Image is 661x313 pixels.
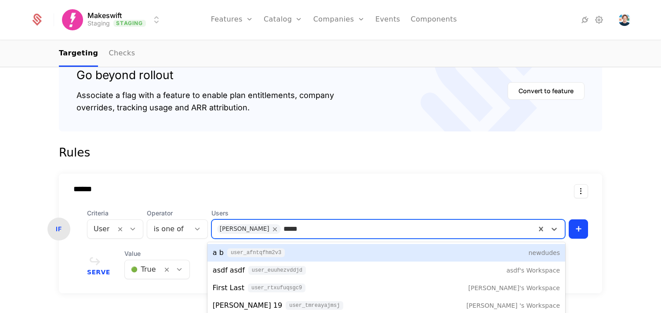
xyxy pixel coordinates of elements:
span: Value [124,249,190,258]
span: Users [211,209,565,218]
button: Select action [574,184,588,198]
img: Josh Wootonn [618,14,631,26]
span: Criteria [87,209,143,218]
div: Associate a flag with a feature to enable plan entitlements, company overrides, tracking usage an... [76,89,334,114]
nav: Main [59,41,602,67]
span: asdf's Workspace [506,267,560,273]
img: Makeswift [62,9,83,30]
span: user_TMrEaYAjMSj [286,301,343,310]
span: Makeswift [87,12,122,19]
div: Staging [87,19,110,28]
span: user_EuUHezVDdJd [248,266,306,275]
span: user_RtxuFuqsGC9 [248,284,305,292]
a: Targeting [59,41,98,67]
span: asdf asdf [213,265,245,276]
span: Operator [147,209,207,218]
button: Convert to feature [508,82,585,100]
button: + [569,219,588,239]
span: First Last [213,283,244,293]
span: user_afnTqFHM2V3 [227,248,285,257]
div: Rules [59,146,602,160]
div: IF [47,218,70,240]
span: a b [213,247,224,258]
span: [PERSON_NAME] 's Workspace [466,302,560,309]
button: Select environment [65,10,161,29]
span: Serve [87,269,110,275]
button: Open user button [618,14,631,26]
div: Remove Joseph Lukemire [269,224,281,234]
a: Integrations [580,15,590,25]
span: newdudes [529,250,560,256]
span: [PERSON_NAME]'s Workspace [469,285,560,291]
a: Checks [109,41,135,67]
div: Go beyond rollout [76,68,334,82]
span: [PERSON_NAME] 19 [213,300,282,311]
a: Settings [594,15,604,25]
span: Staging [113,20,145,27]
div: [PERSON_NAME] [220,224,269,234]
ul: Choose Sub Page [59,41,135,67]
